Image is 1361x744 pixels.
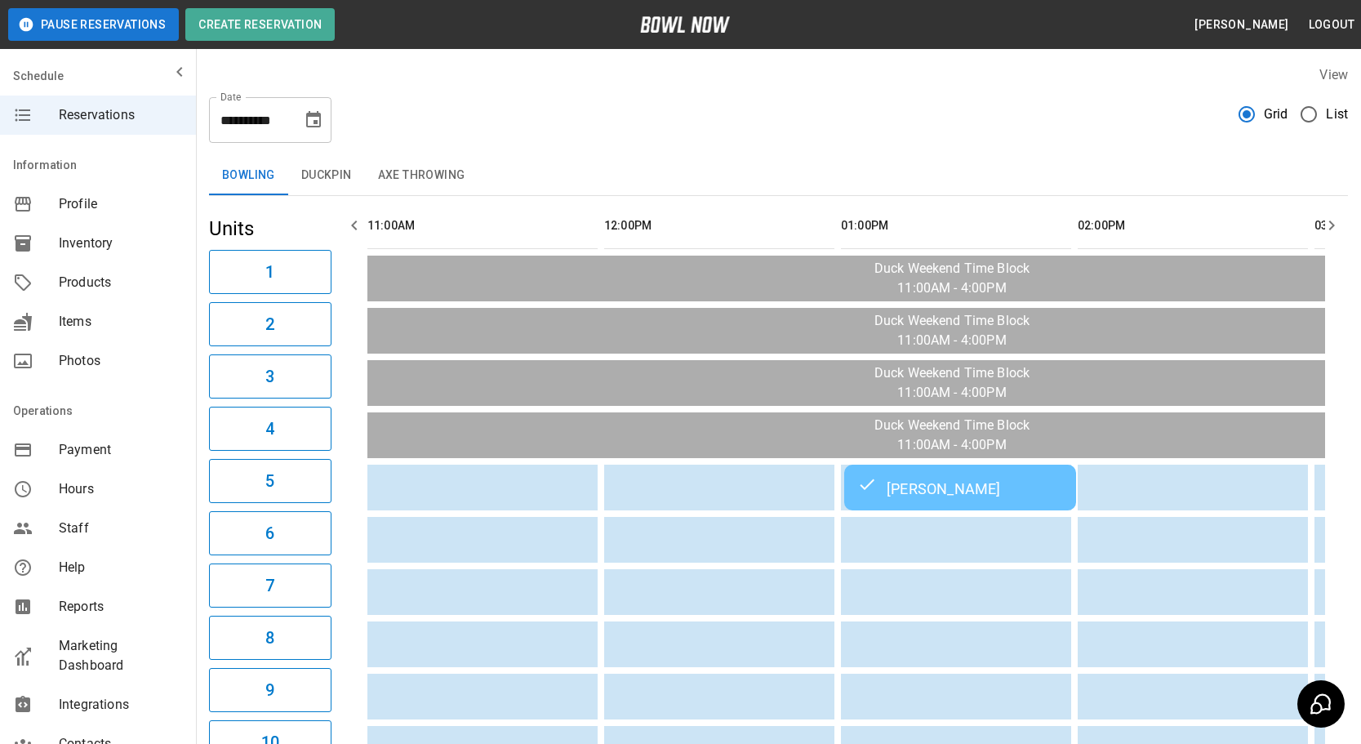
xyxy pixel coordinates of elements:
[209,564,331,608] button: 7
[209,156,288,195] button: Bowling
[365,156,478,195] button: Axe Throwing
[59,351,183,371] span: Photos
[265,468,274,494] h6: 5
[59,558,183,577] span: Help
[209,511,331,555] button: 6
[288,156,365,195] button: Duckpin
[59,519,183,538] span: Staff
[1326,105,1348,124] span: List
[209,459,331,503] button: 5
[59,234,183,253] span: Inventory
[209,302,331,346] button: 2
[265,416,274,442] h6: 4
[59,312,183,332] span: Items
[1188,10,1295,40] button: [PERSON_NAME]
[265,677,274,703] h6: 9
[265,625,274,651] h6: 8
[59,105,183,125] span: Reservations
[1264,105,1288,124] span: Grid
[59,597,183,617] span: Reports
[1319,67,1348,82] label: View
[59,479,183,499] span: Hours
[265,572,274,599] h6: 7
[59,695,183,715] span: Integrations
[59,440,183,460] span: Payment
[1078,203,1308,249] th: 02:00PM
[8,8,179,41] button: Pause Reservations
[209,156,1348,195] div: inventory tabs
[209,250,331,294] button: 1
[59,636,183,675] span: Marketing Dashboard
[209,354,331,399] button: 3
[209,668,331,712] button: 9
[857,478,1063,497] div: [PERSON_NAME]
[209,407,331,451] button: 4
[209,216,331,242] h5: Units
[265,311,274,337] h6: 2
[185,8,335,41] button: Create Reservation
[59,273,183,292] span: Products
[367,203,598,249] th: 11:00AM
[640,16,730,33] img: logo
[209,616,331,660] button: 8
[59,194,183,214] span: Profile
[265,363,274,390] h6: 3
[265,520,274,546] h6: 6
[604,203,834,249] th: 12:00PM
[265,259,274,285] h6: 1
[841,203,1071,249] th: 01:00PM
[297,104,330,136] button: Choose date, selected date is Aug 24, 2025
[1302,10,1361,40] button: Logout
